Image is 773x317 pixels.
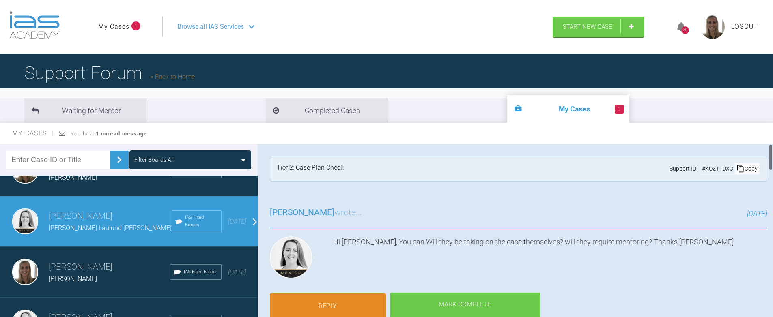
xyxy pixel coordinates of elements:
[553,17,644,37] a: Start New Case
[615,105,624,114] span: 1
[270,208,334,217] span: [PERSON_NAME]
[49,224,172,232] span: [PERSON_NAME] Laulund [PERSON_NAME]
[185,214,218,229] span: IAS Fixed Braces
[228,218,246,225] span: [DATE]
[96,131,147,137] strong: 1 unread message
[277,163,344,175] div: Tier 2: Case Plan Check
[681,26,689,34] div: 80
[177,21,244,32] span: Browse all IAS Services
[700,15,725,39] img: profile.png
[24,59,195,87] h1: Support Forum
[150,73,195,81] a: Back to Home
[563,23,612,30] span: Start New Case
[270,236,312,278] img: Emma Dougherty
[507,95,629,123] li: My Cases
[700,164,735,173] div: # KOZT1DXQ
[49,260,170,274] h3: [PERSON_NAME]
[9,11,60,39] img: logo-light.3e3ef733.png
[184,268,218,276] span: IAS Fixed Braces
[12,259,38,285] img: Marie Thogersen
[670,164,696,173] span: Support ID
[113,153,126,166] img: chevronRight.28bd32b0.svg
[71,131,147,137] span: You have
[131,21,140,30] span: 1
[333,236,767,282] div: Hi [PERSON_NAME], You can Will they be taking on the case themselves? will they require mentoring...
[731,21,758,32] a: Logout
[266,98,388,123] li: Completed Cases
[49,275,97,283] span: [PERSON_NAME]
[24,98,146,123] li: Waiting for Mentor
[228,268,246,276] span: [DATE]
[747,209,767,218] span: [DATE]
[12,129,54,137] span: My Cases
[134,155,174,164] div: Filter Boards: All
[12,208,38,234] img: Emma Dougherty
[270,206,362,220] h3: wrote...
[49,210,172,223] h3: [PERSON_NAME]
[98,21,129,32] a: My Cases
[6,151,110,169] input: Enter Case ID or Title
[49,173,97,181] span: [PERSON_NAME]
[735,163,759,174] div: Copy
